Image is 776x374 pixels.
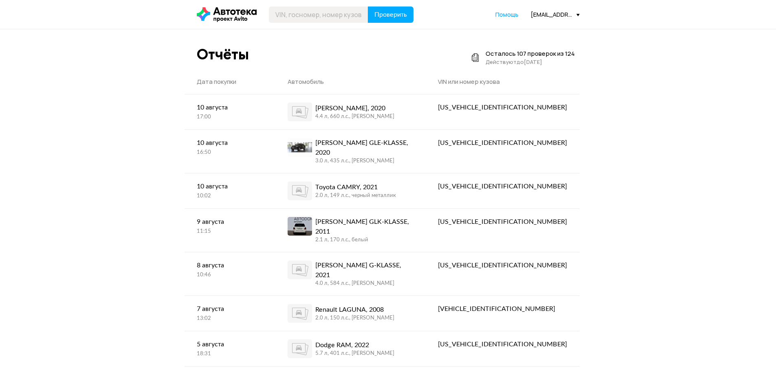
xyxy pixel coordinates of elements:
div: 3.0 л, 435 л.c., [PERSON_NAME] [315,157,413,165]
div: 10 августа [197,103,264,112]
div: Автомобиль [288,78,413,86]
div: [PERSON_NAME], 2020 [315,103,394,113]
div: Отчёты [197,46,249,63]
div: VIN или номер кузова [438,78,567,86]
div: 11:15 [197,228,264,235]
a: Toyota CAMRY, 20212.0 л, 149 л.c., черный металлик [275,173,426,208]
a: 7 августа13:02 [185,296,276,330]
div: 4.4 л, 660 л.c., [PERSON_NAME] [315,113,394,120]
div: Действуют до [DATE] [486,58,575,66]
a: [US_VEHICLE_IDENTIFICATION_NUMBER] [426,209,579,235]
a: [US_VEHICLE_IDENTIFICATION_NUMBER] [426,252,579,278]
a: 9 августа11:15 [185,209,276,243]
a: 8 августа10:46 [185,252,276,287]
div: 10:46 [197,271,264,279]
div: [VEHICLE_IDENTIFICATION_NUMBER] [438,304,567,314]
span: Проверить [374,11,407,18]
div: 10 августа [197,182,264,191]
div: 5.7 л, 401 л.c., [PERSON_NAME] [315,350,394,357]
div: [US_VEHICLE_IDENTIFICATION_NUMBER] [438,103,567,112]
div: [PERSON_NAME] GLE-KLASSE, 2020 [315,138,413,157]
div: Дата покупки [197,78,264,86]
a: [PERSON_NAME] GLK-KLASSE, 20112.1 л, 170 л.c., белый [275,209,426,252]
a: 10 августа17:00 [185,94,276,129]
a: [US_VEHICLE_IDENTIFICATION_NUMBER] [426,331,579,357]
span: Помощь [495,11,519,18]
div: 10:02 [197,192,264,200]
div: [PERSON_NAME] G-KLASSE, 2021 [315,260,413,280]
a: [PERSON_NAME], 20204.4 л, 660 л.c., [PERSON_NAME] [275,94,426,129]
div: 2.1 л, 170 л.c., белый [315,236,413,244]
div: [EMAIL_ADDRESS][DOMAIN_NAME] [531,11,580,18]
div: [PERSON_NAME] GLK-KLASSE, 2011 [315,217,413,236]
a: [VEHICLE_IDENTIFICATION_NUMBER] [426,296,579,322]
div: [US_VEHICLE_IDENTIFICATION_NUMBER] [438,339,567,349]
div: 9 августа [197,217,264,227]
a: [PERSON_NAME] GLE-KLASSE, 20203.0 л, 435 л.c., [PERSON_NAME] [275,130,426,173]
input: VIN, госномер, номер кузова [269,7,368,23]
div: 5 августа [197,339,264,349]
div: 16:50 [197,149,264,156]
div: 4.0 л, 584 л.c., [PERSON_NAME] [315,280,413,287]
a: 5 августа18:31 [185,331,276,366]
div: 10 августа [197,138,264,148]
div: [US_VEHICLE_IDENTIFICATION_NUMBER] [438,260,567,270]
a: [PERSON_NAME] G-KLASSE, 20214.0 л, 584 л.c., [PERSON_NAME] [275,252,426,295]
div: 13:02 [197,315,264,322]
a: [US_VEHICLE_IDENTIFICATION_NUMBER] [426,173,579,199]
div: 18:31 [197,350,264,358]
a: 10 августа16:50 [185,130,276,164]
div: Toyota CAMRY, 2021 [315,182,396,192]
div: Осталось 107 проверок из 124 [486,50,575,58]
div: 8 августа [197,260,264,270]
div: Dodge RAM, 2022 [315,340,394,350]
a: Renault LAGUNA, 20082.0 л, 150 л.c., [PERSON_NAME] [275,296,426,331]
div: 7 августа [197,304,264,314]
a: 10 августа10:02 [185,173,276,208]
div: [US_VEHICLE_IDENTIFICATION_NUMBER] [438,182,567,191]
div: Renault LAGUNA, 2008 [315,305,394,315]
a: Помощь [495,11,519,19]
a: [US_VEHICLE_IDENTIFICATION_NUMBER] [426,130,579,156]
div: 2.0 л, 150 л.c., [PERSON_NAME] [315,315,394,322]
div: [US_VEHICLE_IDENTIFICATION_NUMBER] [438,138,567,148]
div: [US_VEHICLE_IDENTIFICATION_NUMBER] [438,217,567,227]
div: 2.0 л, 149 л.c., черный металлик [315,192,396,199]
div: 17:00 [197,114,264,121]
a: Dodge RAM, 20225.7 л, 401 л.c., [PERSON_NAME] [275,331,426,366]
a: [US_VEHICLE_IDENTIFICATION_NUMBER] [426,94,579,120]
button: Проверить [368,7,413,23]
